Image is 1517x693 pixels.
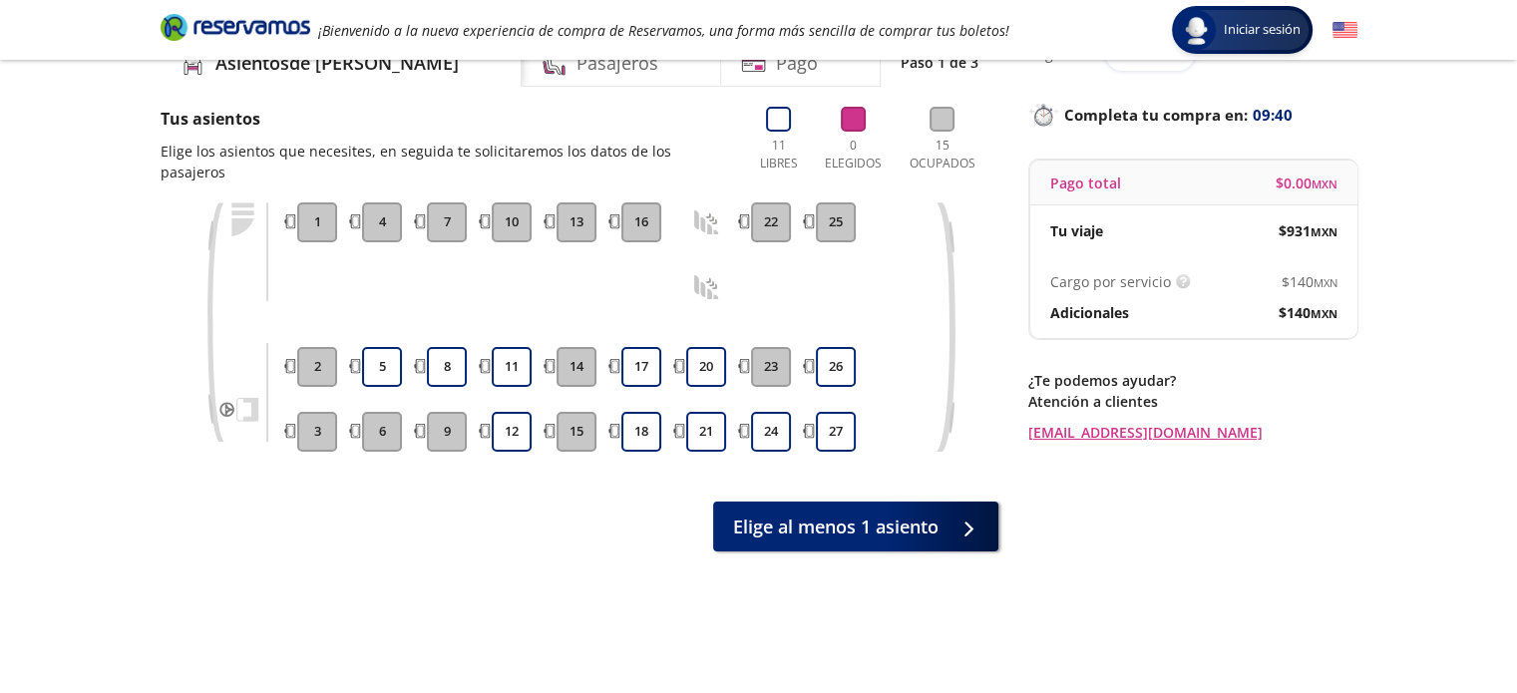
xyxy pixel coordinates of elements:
button: 10 [492,202,532,242]
button: 16 [621,202,661,242]
button: 26 [816,347,856,387]
span: $ 931 [1279,220,1337,241]
span: $ 140 [1279,302,1337,323]
button: 18 [621,412,661,452]
button: Elige al menos 1 asiento [713,502,998,551]
span: Iniciar sesión [1216,20,1309,40]
button: 22 [751,202,791,242]
p: Tu viaje [1050,220,1103,241]
p: Paso 1 de 3 [901,52,978,73]
p: Atención a clientes [1028,391,1357,412]
small: MXN [1311,224,1337,239]
button: 20 [686,347,726,387]
h4: Pasajeros [576,50,658,77]
p: 11 Libres [752,137,806,173]
h4: Asientos de [PERSON_NAME] [215,50,459,77]
button: 11 [492,347,532,387]
a: Brand Logo [161,12,310,48]
button: 2 [297,347,337,387]
button: 17 [621,347,661,387]
button: 5 [362,347,402,387]
button: 15 [557,412,596,452]
p: 15 Ocupados [902,137,983,173]
button: 13 [557,202,596,242]
p: Elige los asientos que necesites, en seguida te solicitaremos los datos de los pasajeros [161,141,732,182]
button: 6 [362,412,402,452]
button: 25 [816,202,856,242]
button: 8 [427,347,467,387]
span: 09:40 [1253,104,1293,127]
small: MXN [1311,306,1337,321]
button: 14 [557,347,596,387]
p: Completa tu compra en : [1028,101,1357,129]
span: Elige al menos 1 asiento [733,514,939,540]
button: 3 [297,412,337,452]
span: $ 140 [1282,271,1337,292]
h4: Pago [776,50,818,77]
button: 24 [751,412,791,452]
p: Cargo por servicio [1050,271,1171,292]
button: 4 [362,202,402,242]
button: 9 [427,412,467,452]
button: 7 [427,202,467,242]
button: 1 [297,202,337,242]
a: [EMAIL_ADDRESS][DOMAIN_NAME] [1028,422,1357,443]
button: 12 [492,412,532,452]
button: 21 [686,412,726,452]
button: 27 [816,412,856,452]
button: English [1332,18,1357,43]
small: MXN [1314,275,1337,290]
p: 0 Elegidos [821,137,887,173]
button: 23 [751,347,791,387]
p: Tus asientos [161,107,732,131]
p: Pago total [1050,173,1121,193]
span: $ 0.00 [1276,173,1337,193]
i: Brand Logo [161,12,310,42]
p: Adicionales [1050,302,1129,323]
em: ¡Bienvenido a la nueva experiencia de compra de Reservamos, una forma más sencilla de comprar tus... [318,21,1009,40]
small: MXN [1312,176,1337,191]
p: ¿Te podemos ayudar? [1028,370,1357,391]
